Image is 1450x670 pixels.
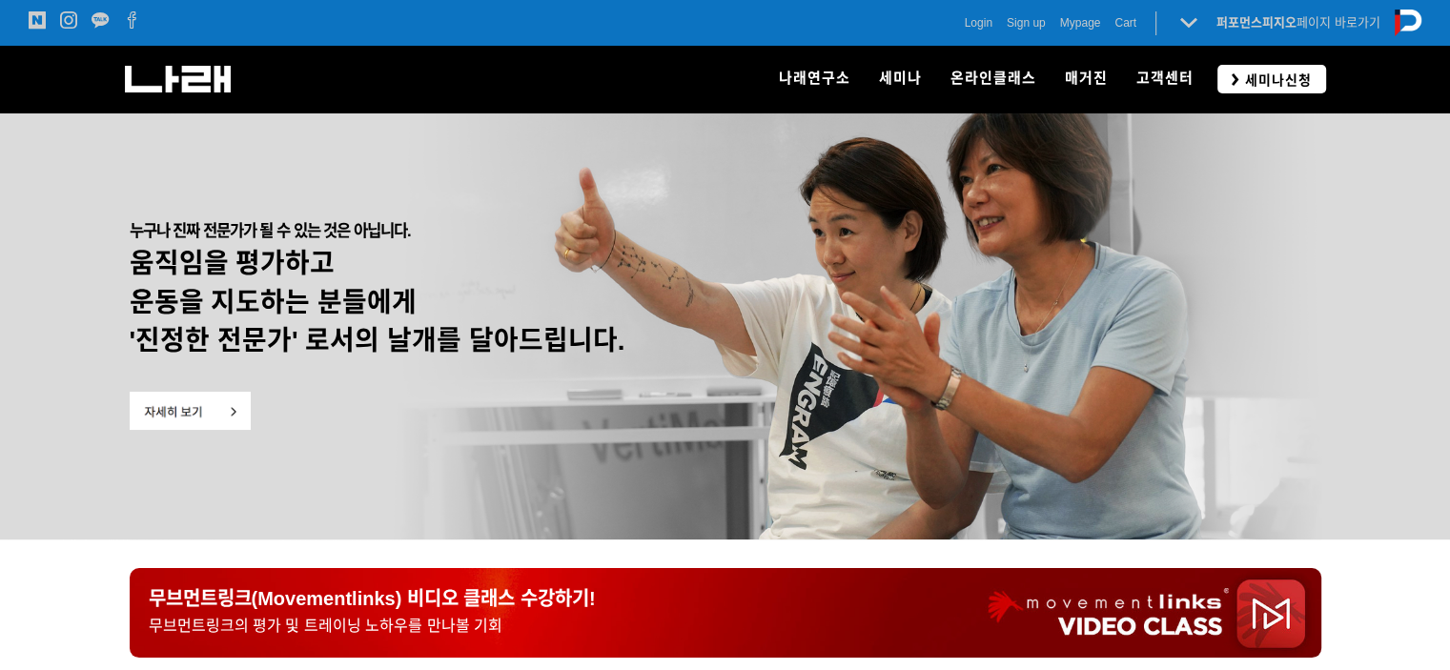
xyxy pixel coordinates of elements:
a: 매거진 [1051,46,1122,112]
span: 세미나신청 [1239,71,1312,90]
a: 온라인클래스 [936,46,1051,112]
strong: 움직임을 평가하고 [130,249,336,278]
span: 온라인클래스 [950,70,1036,87]
span: 무브먼트링크의 평가 및 트레이닝 노하우를 만나볼 기회 [149,618,503,634]
img: 5ca3dfaf38ad5.png [130,392,251,430]
span: 나래연구소 [779,70,850,87]
span: 고객센터 [1136,70,1194,87]
a: 무브먼트링크(Movementlinks) 비디오 클래스 수강하기!무브먼트링크의 평가 및 트레이닝 노하우를 만나볼 기회 [130,568,1321,657]
a: 나래연구소 [765,46,865,112]
a: 고객센터 [1122,46,1208,112]
a: 퍼포먼스피지오페이지 바로가기 [1216,15,1380,30]
span: 세미나 [879,70,922,87]
strong: 운동을 지도하는 분들에게 [130,288,417,317]
a: Cart [1114,13,1136,32]
a: Mypage [1060,13,1101,32]
a: Sign up [1007,13,1046,32]
strong: 퍼포먼스피지오 [1216,15,1297,30]
span: '진정한 전문가' 로서의 날개를 달아드립니다. [130,326,625,355]
span: 매거진 [1065,70,1108,87]
span: 누구나 진짜 전문가가 될 수 있는 것은 아닙니다. [130,222,411,240]
span: 무브먼트링크(Movementlinks) 비디오 클래스 수강하기! [149,588,596,609]
a: Login [965,13,992,32]
a: 세미나 [865,46,936,112]
a: 세미나신청 [1217,65,1326,92]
